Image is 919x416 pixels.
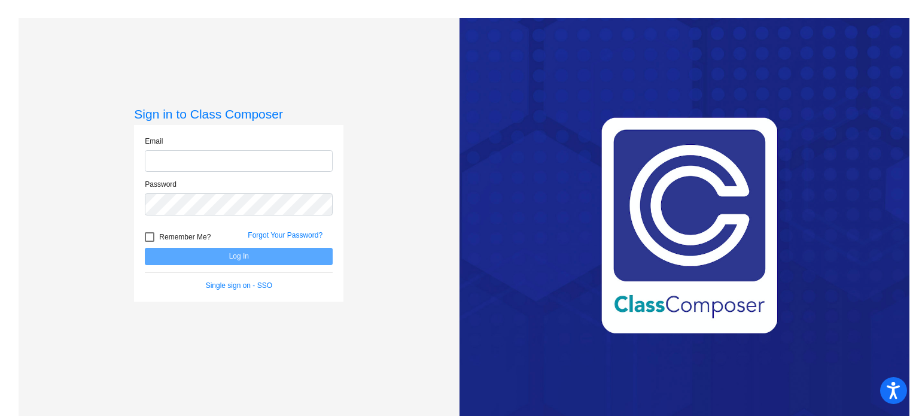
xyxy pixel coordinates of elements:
[145,248,333,265] button: Log In
[248,231,322,239] a: Forgot Your Password?
[145,136,163,147] label: Email
[145,179,177,190] label: Password
[134,107,343,122] h3: Sign in to Class Composer
[159,230,211,244] span: Remember Me?
[206,281,272,290] a: Single sign on - SSO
